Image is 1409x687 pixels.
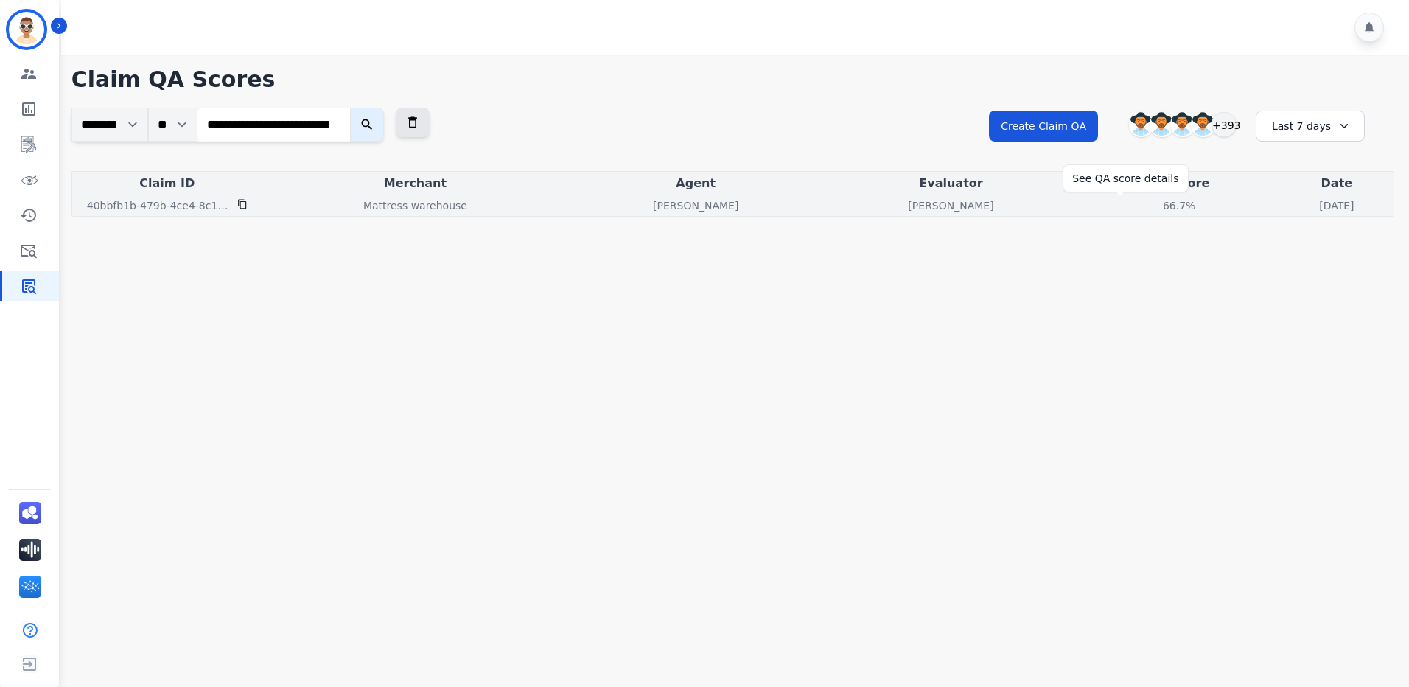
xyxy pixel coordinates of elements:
[1072,171,1178,186] div: See QA score details
[265,175,565,192] div: Merchant
[1319,198,1354,213] p: [DATE]
[653,198,738,213] p: [PERSON_NAME]
[1256,111,1365,142] div: Last 7 days
[363,198,467,213] p: Mattress warehouse
[908,198,993,213] p: [PERSON_NAME]
[1146,198,1212,213] div: 66.7%
[71,66,1394,93] h1: Claim QA Scores
[571,175,820,192] div: Agent
[1283,175,1391,192] div: Date
[75,175,259,192] div: Claim ID
[9,12,44,47] img: Bordered avatar
[989,111,1098,142] button: Create Claim QA
[87,198,228,213] p: 40bbfb1b-479b-4ce4-8c1b-4c7937d26982
[826,175,1075,192] div: Evaluator
[1212,112,1237,137] div: +393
